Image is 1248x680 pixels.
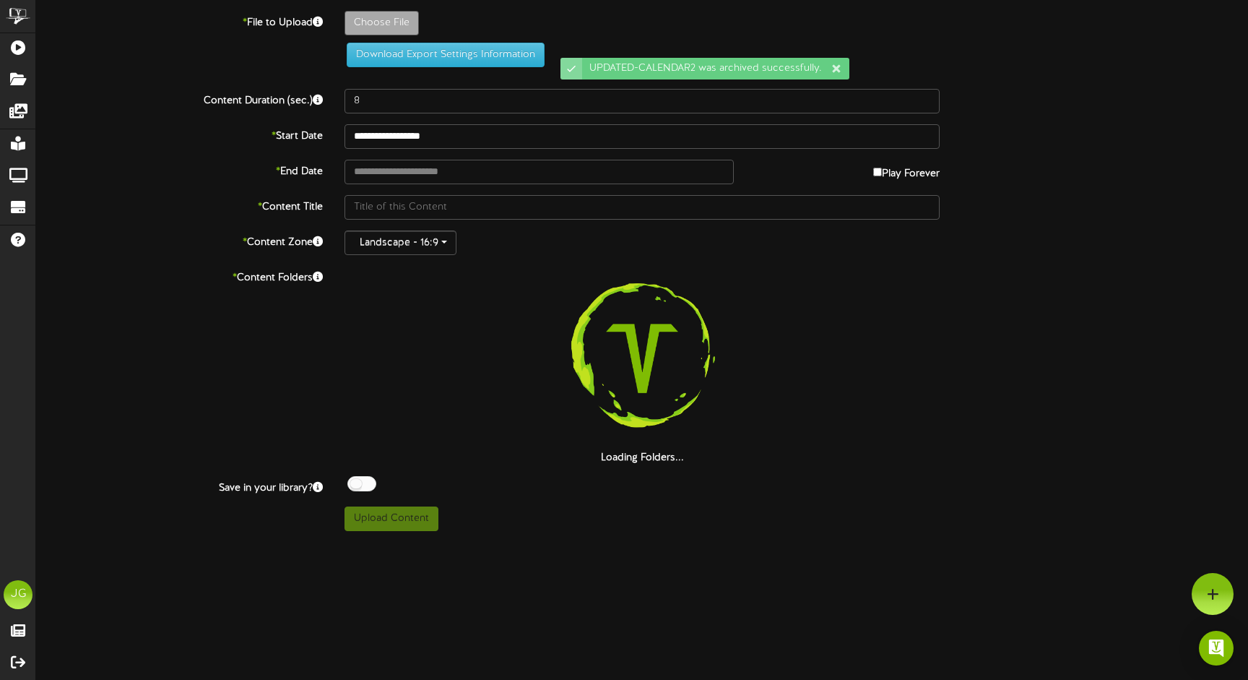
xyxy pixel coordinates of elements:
[601,452,684,463] strong: Loading Folders...
[25,195,334,215] label: Content Title
[25,124,334,144] label: Start Date
[582,58,849,79] div: UPDATED-CALENDAR2 was archived successfully.
[831,61,842,76] div: Dismiss this notification
[25,476,334,496] label: Save in your library?
[1199,631,1234,666] div: Open Intercom Messenger
[25,160,334,179] label: End Date
[25,231,334,250] label: Content Zone
[344,231,456,255] button: Landscape - 16:9
[25,266,334,285] label: Content Folders
[344,507,438,531] button: Upload Content
[25,11,334,30] label: File to Upload
[873,168,882,176] input: Play Forever
[344,195,940,220] input: Title of this Content
[4,580,32,609] div: JG
[873,160,940,181] label: Play Forever
[347,43,545,67] button: Download Export Settings Information
[550,266,734,451] img: loading-spinner-3.png
[25,89,334,108] label: Content Duration (sec.)
[339,49,545,60] a: Download Export Settings Information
